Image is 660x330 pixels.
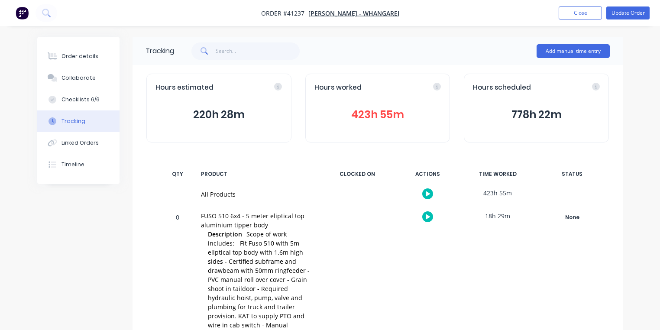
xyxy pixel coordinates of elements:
[473,107,600,123] button: 778h 22m
[201,211,314,230] div: FUSO 510 6x4 - 5 meter eliptical top aluminium tipper body
[559,6,602,19] button: Close
[37,110,120,132] button: Tracking
[395,165,460,183] div: ACTIONS
[261,9,308,17] span: Order #41237 -
[535,165,609,183] div: STATUS
[537,44,610,58] button: Add manual time entry
[37,132,120,154] button: Linked Orders
[61,96,100,104] div: Checklists 6/6
[37,154,120,175] button: Timeline
[465,165,530,183] div: TIME WORKED
[465,183,530,203] div: 423h 55m
[208,230,242,239] span: Description
[541,212,603,223] div: None
[540,211,604,223] button: None
[61,52,98,60] div: Order details
[308,9,399,17] a: [PERSON_NAME] - Whangarei
[325,165,390,183] div: CLOCKED ON
[16,6,29,19] img: Factory
[196,165,320,183] div: PRODUCT
[155,107,282,123] button: 220h 28m
[61,74,96,82] div: Collaborate
[465,206,530,226] div: 18h 29m
[37,67,120,89] button: Collaborate
[146,46,174,56] div: Tracking
[473,83,531,93] span: Hours scheduled
[314,107,441,123] button: 423h 55m
[606,6,650,19] button: Update Order
[314,83,362,93] span: Hours worked
[37,89,120,110] button: Checklists 6/6
[165,165,191,183] div: QTY
[37,45,120,67] button: Order details
[61,161,84,168] div: Timeline
[61,139,99,147] div: Linked Orders
[61,117,85,125] div: Tracking
[155,83,214,93] span: Hours estimated
[201,190,314,199] div: All Products
[216,42,300,60] input: Search...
